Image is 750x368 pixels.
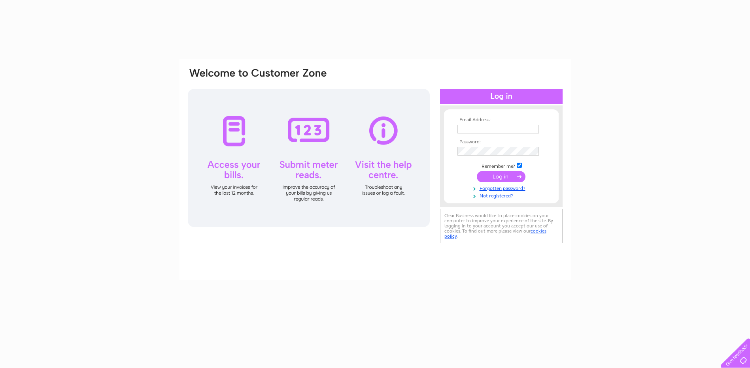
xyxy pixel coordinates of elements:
[477,171,525,182] input: Submit
[457,192,547,199] a: Not registered?
[457,184,547,192] a: Forgotten password?
[444,228,546,239] a: cookies policy
[455,117,547,123] th: Email Address:
[455,161,547,169] td: Remember me?
[455,139,547,145] th: Password:
[440,209,563,243] div: Clear Business would like to place cookies on your computer to improve your experience of the sit...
